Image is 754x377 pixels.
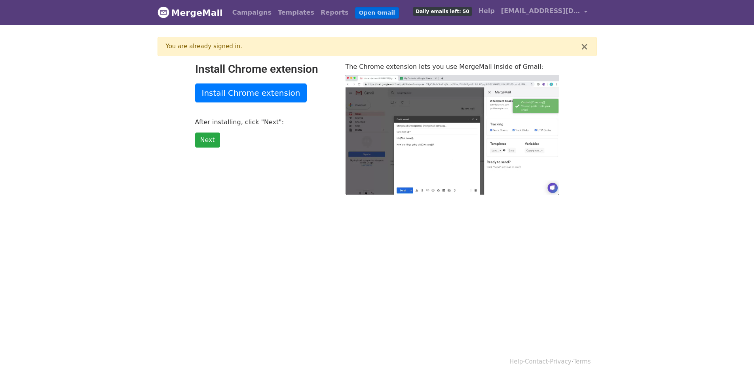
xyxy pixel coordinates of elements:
button: × [580,42,588,51]
img: MergeMail logo [158,6,169,18]
a: Terms [573,358,591,365]
span: Daily emails left: 50 [413,7,472,16]
a: Help [475,3,498,19]
a: [EMAIL_ADDRESS][DOMAIN_NAME] [498,3,591,22]
a: Next [195,133,220,148]
a: Help [509,358,523,365]
span: [EMAIL_ADDRESS][DOMAIN_NAME] [501,6,580,16]
a: Privacy [550,358,571,365]
a: Reports [317,5,352,21]
p: The Chrome extension lets you use MergeMail inside of Gmail: [346,63,559,71]
a: Templates [275,5,317,21]
a: Install Chrome extension [195,83,307,102]
a: Daily emails left: 50 [410,3,475,19]
div: You are already signed in. [166,42,581,51]
p: After installing, click "Next": [195,118,334,126]
a: Contact [525,358,548,365]
iframe: Chat Widget [714,339,754,377]
h2: Install Chrome extension [195,63,334,76]
a: MergeMail [158,4,223,21]
a: Open Gmail [355,7,399,19]
a: Campaigns [229,5,275,21]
